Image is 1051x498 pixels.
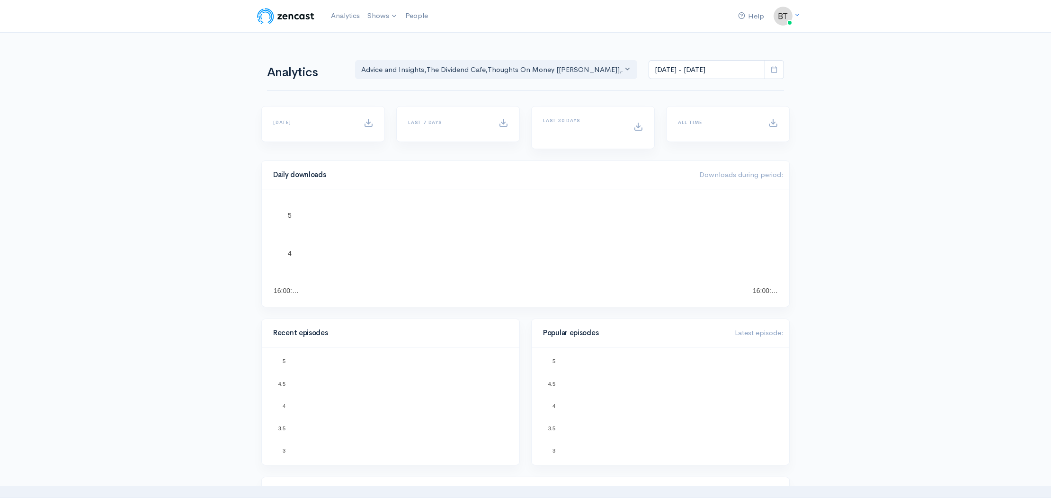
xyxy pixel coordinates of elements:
[774,7,793,26] img: ...
[273,201,778,295] svg: A chart.
[273,120,352,125] h6: [DATE]
[256,7,316,26] img: ZenCast Logo
[548,426,555,431] text: 3.5
[552,403,555,409] text: 4
[273,171,688,179] h4: Daily downloads
[735,328,784,337] span: Latest episode:
[401,6,432,26] a: People
[283,403,285,409] text: 4
[548,381,555,386] text: 4.5
[283,448,285,454] text: 3
[288,249,292,257] text: 4
[267,66,344,80] h1: Analytics
[283,358,285,364] text: 5
[274,287,299,294] text: 16:00:…
[273,359,508,454] svg: A chart.
[361,64,623,75] div: Advice and Insights , The Dividend Cafe , Thoughts On Money [[PERSON_NAME]] , Alt Blend , On the ...
[734,6,768,27] a: Help
[327,6,364,26] a: Analytics
[753,287,778,294] text: 16:00:…
[552,448,555,454] text: 3
[649,60,765,80] input: analytics date range selector
[288,212,292,219] text: 5
[699,170,784,179] span: Downloads during period:
[678,120,757,125] h6: All time
[273,329,502,337] h4: Recent episodes
[355,60,637,80] button: Advice and Insights, The Dividend Cafe, Thoughts On Money [TOM], Alt Blend, On the Hook
[552,358,555,364] text: 5
[408,120,487,125] h6: Last 7 days
[543,359,778,454] svg: A chart.
[364,6,401,27] a: Shows
[543,329,723,337] h4: Popular episodes
[278,381,285,386] text: 4.5
[543,118,622,123] h6: Last 30 days
[278,426,285,431] text: 3.5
